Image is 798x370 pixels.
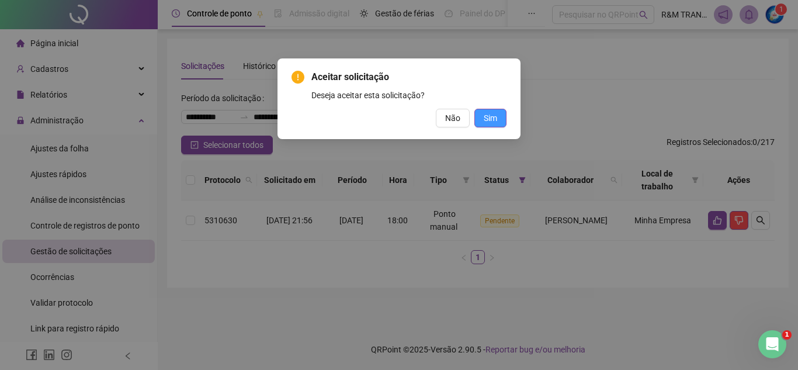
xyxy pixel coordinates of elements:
[484,112,497,125] span: Sim
[445,112,460,125] span: Não
[311,89,506,102] div: Deseja aceitar esta solicitação?
[782,330,792,340] span: 1
[758,330,786,358] iframe: Intercom live chat
[436,109,470,127] button: Não
[474,109,506,127] button: Sim
[292,71,304,84] span: exclamation-circle
[311,70,506,84] span: Aceitar solicitação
